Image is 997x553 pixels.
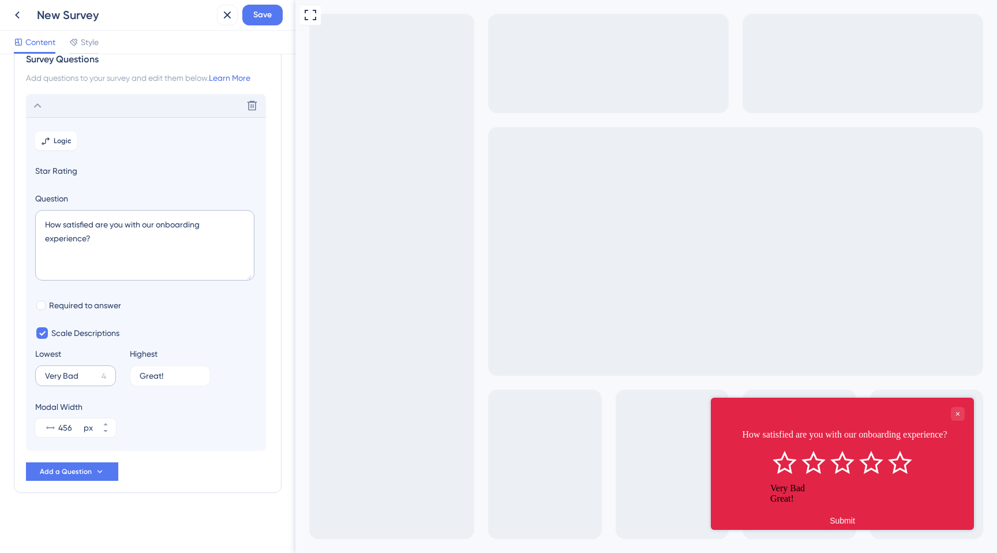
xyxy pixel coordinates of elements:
span: Content [25,35,55,49]
div: Add questions to your survey and edit them below. [26,71,269,85]
span: Logic [54,136,72,145]
div: Modal Width [35,400,116,414]
span: Scale Descriptions [51,326,119,340]
button: Add a Question [26,462,118,481]
div: New Survey [37,7,212,23]
textarea: How satisfied are you with our onboarding experience? [35,210,254,281]
div: Highest [130,347,158,361]
span: Style [81,35,99,49]
iframe: UserGuiding Survey [415,398,679,530]
button: px [95,428,116,437]
input: px [58,421,81,435]
button: px [95,419,116,428]
button: Save [242,5,283,25]
span: Save [253,8,272,22]
span: Add a Question [40,467,92,476]
span: Required to answer [49,298,121,312]
input: Type the value [140,372,201,380]
div: px [84,421,93,435]
a: Learn More [209,73,250,83]
div: Lowest [35,347,61,361]
input: 4 [45,372,97,380]
div: 4 [102,369,106,383]
span: Star Rating [35,164,257,178]
div: Survey Questions [26,53,269,66]
button: Logic [35,132,77,150]
label: Question [35,192,257,205]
